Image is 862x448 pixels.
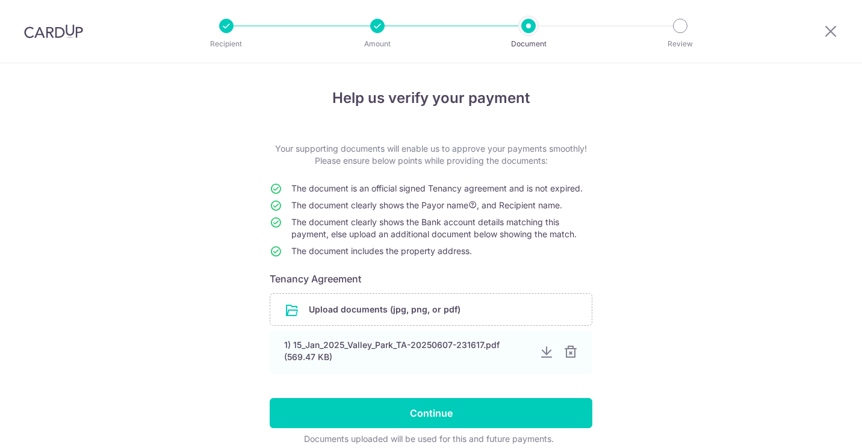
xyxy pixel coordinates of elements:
h4: Help us verify your payment [270,87,592,109]
p: Amount [333,38,422,50]
p: Document [484,38,573,50]
p: Recipient [182,38,271,50]
span: The document includes the property address. [291,246,472,256]
h6: Tenancy Agreement [270,272,592,286]
div: Documents uploaded will be used for this and future payments. [270,433,588,445]
div: 1) 15_Jan_2025_Valley_Park_TA-20250607-231617.pdf (569.47 KB) [284,339,530,363]
span: The document clearly shows the Bank account details matching this payment, else upload an additio... [291,217,577,239]
p: Review [636,38,725,50]
img: CardUp [24,24,83,39]
input: Continue [270,398,592,428]
div: Upload documents (jpg, png, or pdf) [270,293,592,326]
span: The document is an official signed Tenancy agreement and is not expired. [291,183,583,193]
p: Your supporting documents will enable us to approve your payments smoothly! Please ensure below p... [270,143,592,167]
span: The document clearly shows the Payor name , and Recipient name. [291,200,562,210]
